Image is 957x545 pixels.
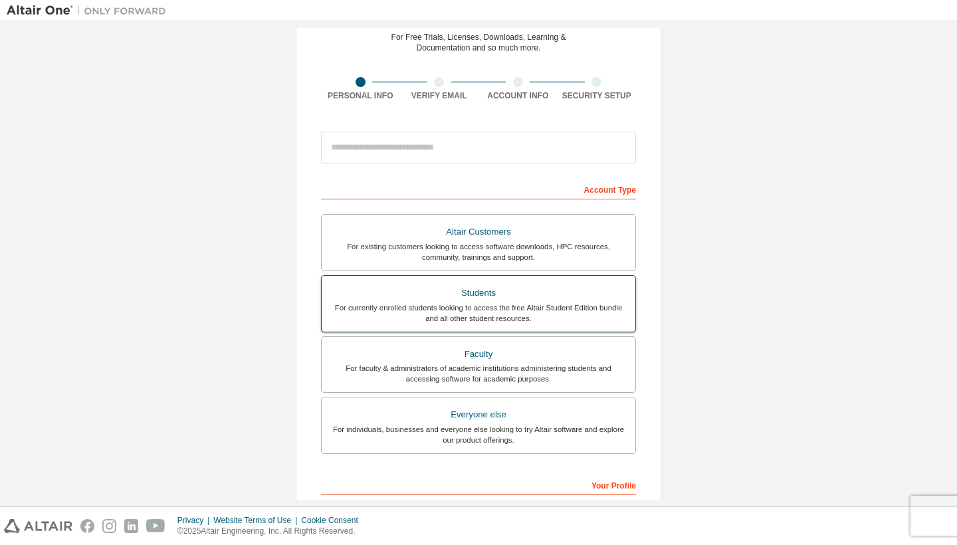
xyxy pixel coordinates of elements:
[330,223,627,241] div: Altair Customers
[400,90,479,101] div: Verify Email
[80,519,94,533] img: facebook.svg
[330,424,627,445] div: For individuals, businesses and everyone else looking to try Altair software and explore our prod...
[391,32,566,53] div: For Free Trials, Licenses, Downloads, Learning & Documentation and so much more.
[4,519,72,533] img: altair_logo.svg
[321,474,636,495] div: Your Profile
[330,284,627,302] div: Students
[321,178,636,199] div: Account Type
[301,515,366,526] div: Cookie Consent
[177,526,366,537] p: © 2025 Altair Engineering, Inc. All Rights Reserved.
[213,515,301,526] div: Website Terms of Use
[330,345,627,364] div: Faculty
[177,515,213,526] div: Privacy
[7,4,173,17] img: Altair One
[330,363,627,384] div: For faculty & administrators of academic institutions administering students and accessing softwa...
[102,519,116,533] img: instagram.svg
[558,90,637,101] div: Security Setup
[124,519,138,533] img: linkedin.svg
[330,405,627,424] div: Everyone else
[330,302,627,324] div: For currently enrolled students looking to access the free Altair Student Edition bundle and all ...
[321,90,400,101] div: Personal Info
[146,519,165,533] img: youtube.svg
[330,241,627,263] div: For existing customers looking to access software downloads, HPC resources, community, trainings ...
[478,90,558,101] div: Account Info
